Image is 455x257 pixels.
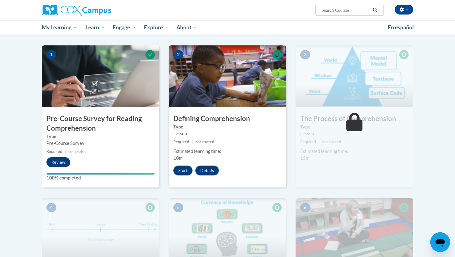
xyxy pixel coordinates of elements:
div: Lesson [300,130,409,137]
button: Start [173,166,193,175]
span: 5 [173,203,183,212]
span: 1 [46,50,56,59]
label: Type [173,124,282,130]
span: 3 [300,50,310,59]
button: Account Settings [395,5,413,15]
span: 6 [300,203,310,212]
span: 10m [173,155,183,161]
div: Your progress [46,173,155,175]
span: 2 [173,50,183,59]
div: Main menu [32,20,422,35]
h3: Defining Comprehension [169,114,286,124]
span: En español [388,24,414,31]
img: Cox Campus [42,5,111,16]
iframe: Button to launch messaging window [430,232,450,252]
button: Details [195,166,219,175]
span: Learn [85,24,105,31]
a: Explore [140,20,173,35]
span: About [176,24,197,31]
img: Course Image [42,45,159,107]
label: Type [46,133,155,140]
span: Explore [144,24,169,31]
button: Review [46,157,70,167]
a: Engage [109,20,140,35]
button: Search [370,6,380,14]
span: Required [300,140,316,144]
a: Learn [81,20,109,35]
a: My Learning [38,20,81,35]
a: En español [384,21,418,34]
a: Cox Campus [42,5,159,16]
span: | [318,140,320,144]
span: not started [322,140,341,144]
label: 100% completed [46,175,155,181]
img: Course Image [169,45,286,107]
span: | [192,140,193,144]
span: completed [68,149,87,154]
h3: Pre-Course Survey for Reading Comprehension [42,114,159,133]
span: Required [46,149,62,154]
div: Lesson [173,130,282,137]
img: Course Image [296,45,413,107]
h3: The Process of Comprehension [296,114,413,124]
span: Required [173,140,189,144]
span: not started [195,140,214,144]
label: Type [300,124,409,130]
span: 15m [300,155,310,161]
div: Pre-Course Survey [46,140,155,147]
div: Estimated learning time: [173,148,282,155]
div: Estimated learning time: [300,148,409,155]
a: About [173,20,202,35]
span: | [65,149,66,154]
input: Search Courses [321,6,370,14]
span: My Learning [42,24,77,31]
span: 4 [46,203,56,212]
span: Engage [113,24,136,31]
